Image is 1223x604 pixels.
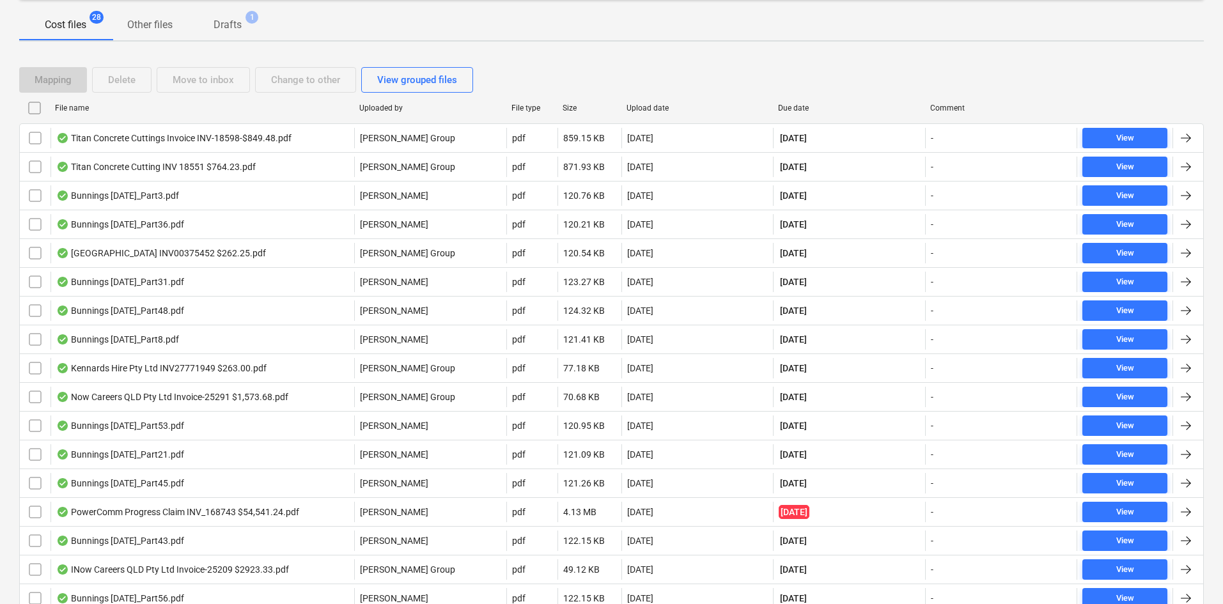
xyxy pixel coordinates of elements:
div: [DATE] [627,334,653,345]
div: [DATE] [627,392,653,402]
p: [PERSON_NAME] [360,448,428,461]
div: pdf [512,162,526,172]
button: View [1082,272,1167,292]
span: [DATE] [779,304,808,317]
button: View [1082,387,1167,407]
div: File name [55,104,349,112]
p: Other files [127,17,173,33]
div: View grouped files [377,72,457,88]
button: View [1082,300,1167,321]
div: pdf [512,478,526,488]
div: pdf [512,306,526,316]
div: pdf [512,248,526,258]
div: [GEOGRAPHIC_DATA] INV00375452 $262.25.pdf [56,248,266,258]
div: PowerComm Progress Claim INV_168743 $54,541.24.pdf [56,507,299,517]
div: - [931,248,933,258]
button: View [1082,415,1167,436]
div: View [1116,217,1134,232]
div: File type [511,104,552,112]
p: [PERSON_NAME] Group [360,247,455,259]
div: 120.54 KB [563,248,605,258]
div: Due date [778,104,920,112]
div: Bunnings [DATE]_Part3.pdf [56,190,179,201]
div: [DATE] [627,536,653,546]
div: OCR finished [56,593,69,603]
span: [DATE] [779,247,808,259]
div: 70.68 KB [563,392,600,402]
div: 121.41 KB [563,334,605,345]
div: pdf [512,421,526,431]
button: View [1082,559,1167,580]
div: OCR finished [56,162,69,172]
div: Bunnings [DATE]_Part8.pdf [56,334,179,345]
p: Drafts [214,17,242,33]
div: - [931,190,933,201]
div: View [1116,419,1134,433]
div: [DATE] [627,593,653,603]
div: OCR finished [56,334,69,345]
div: pdf [512,593,526,603]
div: 121.09 KB [563,449,605,460]
div: Bunnings [DATE]_Part43.pdf [56,536,184,546]
div: pdf [512,133,526,143]
div: - [931,593,933,603]
div: [DATE] [627,449,653,460]
div: - [931,392,933,402]
div: OCR finished [56,248,69,258]
button: View [1082,502,1167,522]
p: [PERSON_NAME] [360,189,428,202]
div: View [1116,505,1134,520]
div: pdf [512,449,526,460]
button: View [1082,243,1167,263]
div: 124.32 KB [563,306,605,316]
div: 859.15 KB [563,133,605,143]
span: [DATE] [779,362,808,375]
div: [DATE] [627,277,653,287]
div: pdf [512,334,526,345]
div: Bunnings [DATE]_Part36.pdf [56,219,184,229]
div: OCR finished [56,478,69,488]
span: [DATE] [779,563,808,576]
div: OCR finished [56,507,69,517]
button: View [1082,530,1167,551]
div: - [931,334,933,345]
div: Bunnings [DATE]_Part56.pdf [56,593,184,603]
div: 122.15 KB [563,536,605,546]
div: View [1116,534,1134,548]
span: [DATE] [779,419,808,432]
div: OCR finished [56,306,69,316]
div: View [1116,476,1134,491]
p: [PERSON_NAME] Group [360,362,455,375]
div: View [1116,332,1134,347]
div: 123.27 KB [563,277,605,287]
div: 4.13 MB [563,507,596,517]
div: Kennards Hire Pty Ltd INV27771949 $263.00.pdf [56,363,267,373]
div: pdf [512,277,526,287]
div: pdf [512,536,526,546]
div: View [1116,131,1134,146]
span: [DATE] [779,448,808,461]
div: [DATE] [627,219,653,229]
button: View grouped files [361,67,473,93]
button: View [1082,128,1167,148]
div: INow Careers QLD Pty Ltd Invoice-25209 $2923.33.pdf [56,564,289,575]
p: [PERSON_NAME] [360,534,428,547]
div: 122.15 KB [563,593,605,603]
div: - [931,306,933,316]
div: [DATE] [627,248,653,258]
div: - [931,507,933,517]
div: View [1116,562,1134,577]
p: [PERSON_NAME] [360,218,428,231]
p: [PERSON_NAME] Group [360,132,455,144]
div: 121.26 KB [563,478,605,488]
div: View [1116,361,1134,376]
div: View [1116,390,1134,405]
p: [PERSON_NAME] [360,275,428,288]
div: View [1116,160,1134,174]
div: - [931,162,933,172]
div: Bunnings [DATE]_Part53.pdf [56,421,184,431]
span: 1 [245,11,258,24]
div: [DATE] [627,190,653,201]
div: [DATE] [627,564,653,575]
span: [DATE] [779,189,808,202]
